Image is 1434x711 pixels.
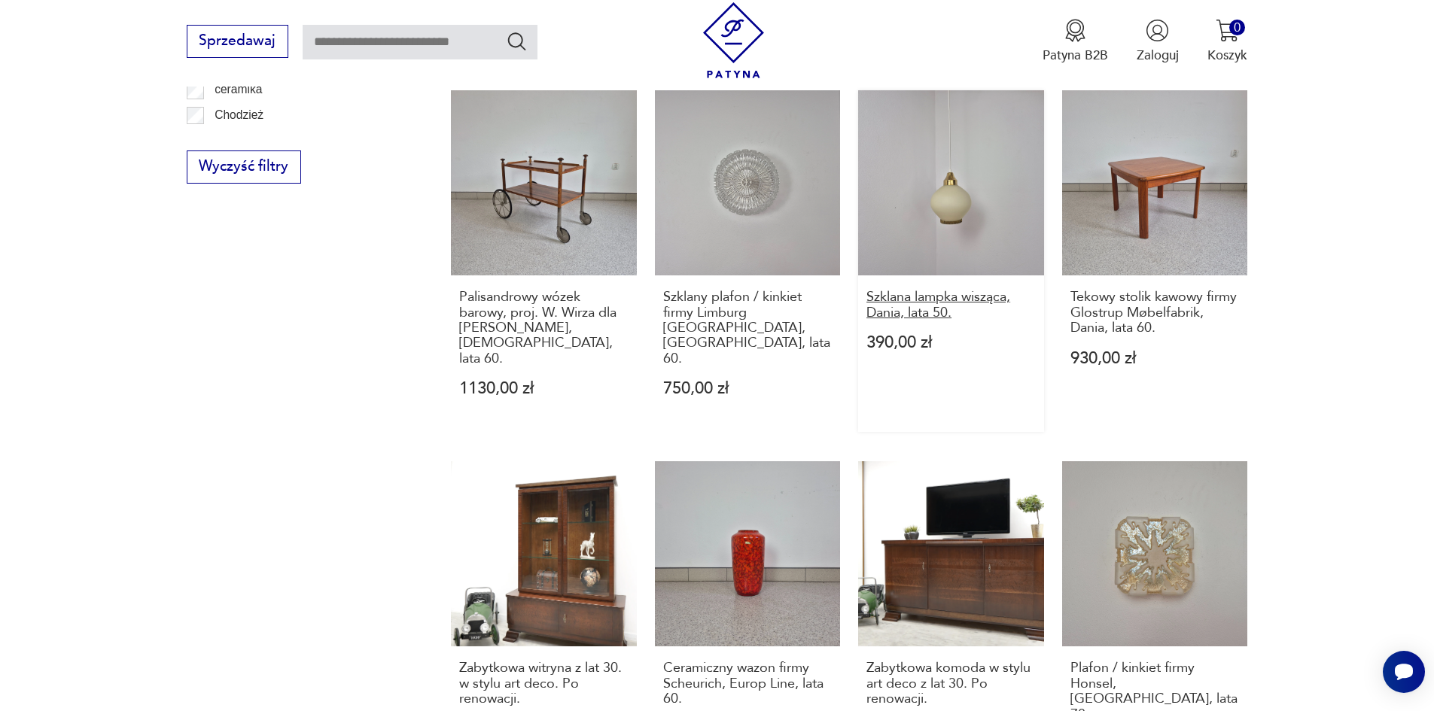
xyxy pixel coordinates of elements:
h3: Zabytkowa komoda w stylu art deco z lat 30. Po renowacji. [866,661,1036,706]
button: 0Koszyk [1207,19,1247,64]
img: Ikonka użytkownika [1146,19,1169,42]
img: Ikona koszyka [1216,19,1239,42]
a: Tekowy stolik kawowy firmy Glostrup Møbelfabrik, Dania, lata 60.Tekowy stolik kawowy firmy Glostr... [1062,90,1248,433]
a: Ikona medaluPatyna B2B [1043,19,1108,64]
button: Sprzedawaj [187,25,288,58]
img: Ikona medalu [1064,19,1087,42]
p: Chodzież [215,105,263,125]
p: Ćmielów [215,131,260,150]
a: Sprzedawaj [187,36,288,48]
button: Zaloguj [1137,19,1179,64]
button: Szukaj [506,30,528,52]
p: Patyna B2B [1043,47,1108,64]
h3: Tekowy stolik kawowy firmy Glostrup Møbelfabrik, Dania, lata 60. [1070,290,1240,336]
img: Patyna - sklep z meblami i dekoracjami vintage [696,2,772,78]
h3: Zabytkowa witryna z lat 30. w stylu art deco. Po renowacji. [459,661,629,706]
p: Koszyk [1207,47,1247,64]
a: Szklana lampka wisząca, Dania, lata 50.Szklana lampka wisząca, Dania, lata 50.390,00 zł [858,90,1044,433]
h3: Palisandrowy wózek barowy, proj. W. Wirza dla [PERSON_NAME], [DEMOGRAPHIC_DATA], lata 60. [459,290,629,366]
button: Wyczyść filtry [187,150,301,184]
h3: Szklany plafon / kinkiet firmy Limburg [GEOGRAPHIC_DATA], [GEOGRAPHIC_DATA], lata 60. [663,290,833,366]
h3: Szklana lampka wisząca, Dania, lata 50. [866,290,1036,321]
p: 930,00 zł [1070,351,1240,366]
p: ceramika [215,80,262,99]
a: Szklany plafon / kinkiet firmy Limburg Glashütte, Niemcy, lata 60.Szklany plafon / kinkiet firmy ... [655,90,841,433]
iframe: Smartsupp widget button [1383,651,1425,693]
a: Palisandrowy wózek barowy, proj. W. Wirza dla Wilhelma Renza, Niemcy, lata 60.Palisandrowy wózek ... [451,90,637,433]
p: Zaloguj [1137,47,1179,64]
button: Patyna B2B [1043,19,1108,64]
div: 0 [1229,20,1245,35]
p: 1130,00 zł [459,381,629,397]
p: 390,00 zł [866,335,1036,351]
p: 750,00 zł [663,381,833,397]
h3: Ceramiczny wazon firmy Scheurich, Europ Line, lata 60. [663,661,833,706]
